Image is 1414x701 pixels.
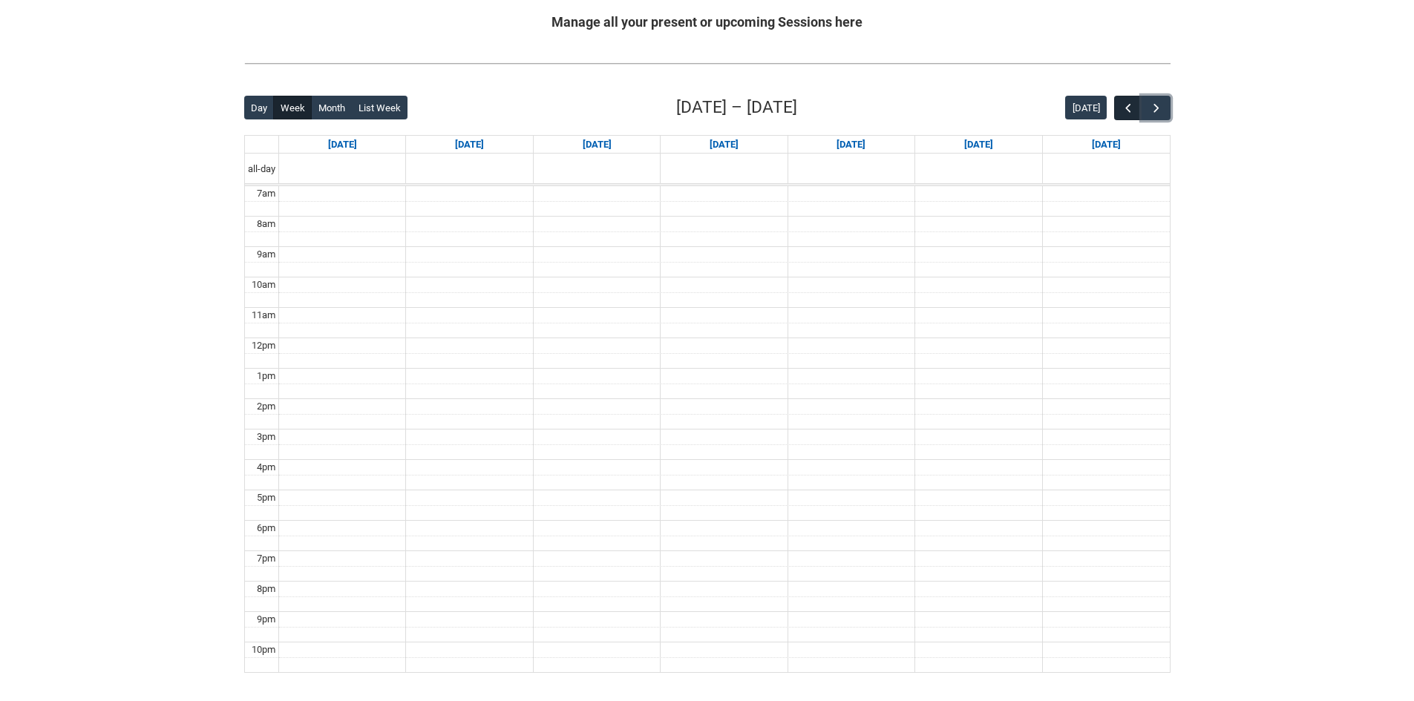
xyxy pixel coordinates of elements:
[351,96,407,119] button: List Week
[580,136,615,154] a: Go to December 9, 2025
[244,56,1171,71] img: REDU_GREY_LINE
[452,136,487,154] a: Go to December 8, 2025
[254,430,278,444] div: 3pm
[254,521,278,536] div: 6pm
[249,277,278,292] div: 10am
[1065,96,1107,119] button: [DATE]
[254,399,278,414] div: 2pm
[834,136,868,154] a: Go to December 11, 2025
[244,12,1171,32] h2: Manage all your present or upcoming Sessions here
[1089,136,1124,154] a: Go to December 13, 2025
[325,136,360,154] a: Go to December 7, 2025
[254,247,278,262] div: 9am
[254,551,278,566] div: 7pm
[254,186,278,201] div: 7am
[707,136,742,154] a: Go to December 10, 2025
[254,612,278,627] div: 9pm
[254,217,278,231] div: 8am
[249,308,278,323] div: 11am
[254,490,278,505] div: 5pm
[1142,96,1170,120] button: Next Week
[254,582,278,596] div: 8pm
[244,96,275,119] button: Day
[249,642,278,657] div: 10pm
[273,96,312,119] button: Week
[245,162,278,177] span: all-day
[1114,96,1142,120] button: Previous Week
[254,460,278,475] div: 4pm
[254,369,278,384] div: 1pm
[249,338,278,353] div: 12pm
[961,136,996,154] a: Go to December 12, 2025
[676,95,797,120] h2: [DATE] – [DATE]
[311,96,352,119] button: Month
